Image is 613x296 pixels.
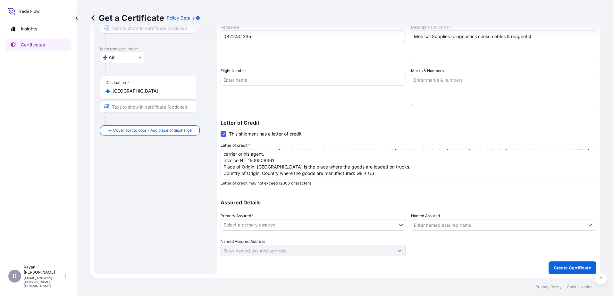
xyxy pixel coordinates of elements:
[105,80,129,85] div: Destination
[554,265,591,271] p: Create Certificate
[394,245,406,256] button: Show suggestions
[221,68,246,74] label: Flight Number
[223,222,276,228] span: Select a primary assured
[24,276,63,288] p: [EMAIL_ADDRESS][PERSON_NAME][DOMAIN_NAME]
[90,13,164,23] p: Get a Certificate
[13,273,17,279] span: R
[167,15,195,21] p: Policy Details
[221,30,406,42] input: Enter booking reference
[100,101,196,112] input: Text to appear on certificate
[549,261,596,274] button: Create Certificate
[5,22,71,35] a: Insights
[221,181,596,186] p: Letter of credit may not exceed 12000 characters
[21,26,37,32] p: Insights
[221,74,406,86] input: Enter name
[411,213,440,219] label: Named Assured
[584,219,596,231] button: Show suggestions
[24,265,63,275] p: Rayan [PERSON_NAME]
[221,238,265,245] label: Named Assured Address
[109,54,114,61] span: Air
[221,120,596,125] p: Letter of Credit
[100,52,145,63] button: Select transport
[100,46,210,52] p: Main transport mode
[113,88,188,94] input: Destination
[5,38,71,51] a: Certificates
[113,127,192,134] span: Cover port to door - Add place of discharge
[567,284,592,290] a: Cookie Notice
[221,245,394,256] input: Named Assured Address
[411,219,584,231] input: Assured Name
[229,131,302,137] span: This shipment has a letter of credit
[221,213,254,219] span: Primary Assured
[221,200,596,205] p: Assured Details
[411,68,444,74] label: Marks & Numbers
[221,142,250,149] label: Letter of credit
[535,284,562,290] a: Privacy Policy
[100,125,200,136] button: Cover port to door - Add place of discharge
[21,42,45,48] p: Certificates
[221,219,406,231] button: Select a primary assured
